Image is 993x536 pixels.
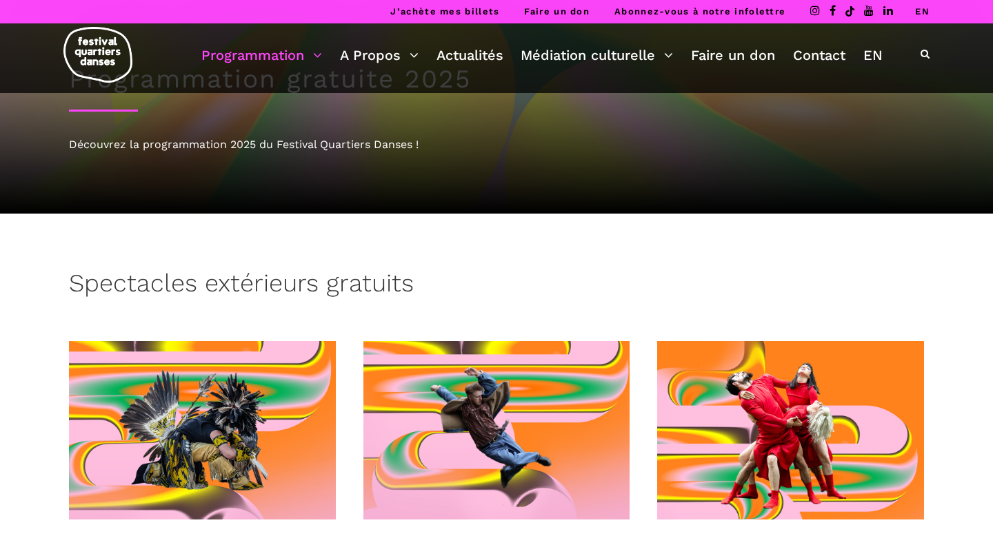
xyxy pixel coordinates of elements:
a: J’achète mes billets [390,6,499,17]
a: Programmation [201,43,322,67]
a: Faire un don [524,6,590,17]
a: Médiation culturelle [521,43,673,67]
a: Abonnez-vous à notre infolettre [614,6,785,17]
div: Découvrez la programmation 2025 du Festival Quartiers Danses ! [69,136,924,154]
a: Contact [793,43,845,67]
a: EN [863,43,883,67]
img: logo-fqd-med [63,27,132,83]
a: EN [915,6,930,17]
a: A Propos [340,43,419,67]
a: Faire un don [691,43,775,67]
a: Actualités [437,43,503,67]
h3: Spectacles extérieurs gratuits [69,269,414,303]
